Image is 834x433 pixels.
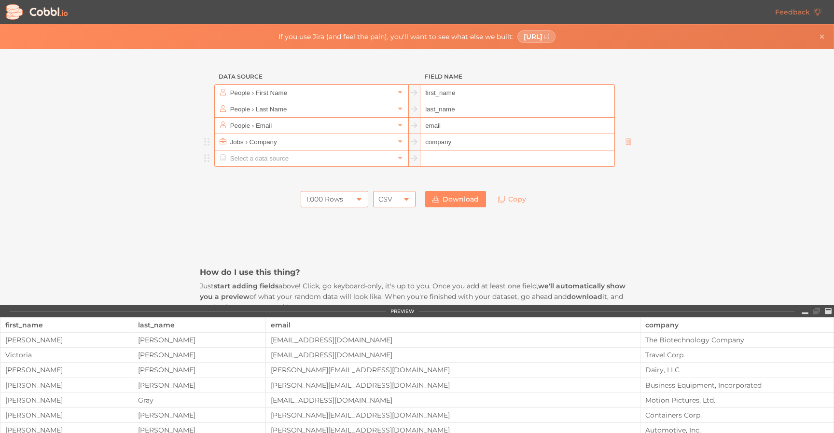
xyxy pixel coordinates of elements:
div: email [271,318,635,332]
div: [PERSON_NAME][EMAIL_ADDRESS][DOMAIN_NAME] [266,381,640,389]
div: last_name [138,318,261,332]
a: [URL] [517,30,556,43]
div: [PERSON_NAME] [133,351,265,359]
h3: Field Name [420,68,615,85]
a: Feedback [768,4,829,20]
a: Download [425,191,486,207]
div: Business Equipment, Incorporated [640,381,834,389]
div: [PERSON_NAME] [133,336,265,344]
div: [PERSON_NAME] [0,366,133,374]
h3: Data Source [214,68,409,85]
div: Gray [133,396,265,404]
div: The Biotechnology Company [640,336,834,344]
strong: download [567,292,602,301]
div: Containers Corp. [640,411,834,419]
div: [EMAIL_ADDRESS][DOMAIN_NAME] [266,336,640,344]
div: [PERSON_NAME] [133,411,265,419]
div: [PERSON_NAME][EMAIL_ADDRESS][DOMAIN_NAME] [266,411,640,419]
div: [PERSON_NAME] [0,336,133,344]
div: Victoria [0,351,133,359]
a: Copy [491,191,533,207]
button: Close banner [816,31,828,42]
h3: How do I use this thing? [200,267,634,277]
div: 1,000 Rows [306,191,343,207]
div: [EMAIL_ADDRESS][DOMAIN_NAME] [266,396,640,404]
div: [PERSON_NAME] [0,381,133,389]
div: Dairy, LLC [640,366,834,374]
div: [EMAIL_ADDRESS][DOMAIN_NAME] [266,351,640,359]
div: Motion Pictures, Ltd. [640,396,834,404]
div: [PERSON_NAME] [0,396,133,404]
input: Select a data source [228,134,394,150]
strong: start adding fields [214,282,278,290]
div: PREVIEW [390,309,414,314]
div: company [645,318,829,332]
input: Select a data source [228,150,394,166]
div: [PERSON_NAME] [133,381,265,389]
div: Travel Corp. [640,351,834,359]
div: [PERSON_NAME][EMAIL_ADDRESS][DOMAIN_NAME] [266,366,640,374]
div: [PERSON_NAME] [133,366,265,374]
span: If you use Jira (and feel the pain), you'll want to see what else we built: [278,33,514,41]
input: Select a data source [228,101,394,117]
span: [URL] [524,33,542,41]
div: [PERSON_NAME] [0,411,133,419]
input: Select a data source [228,85,394,101]
div: CSV [378,191,392,207]
input: Select a data source [228,118,394,134]
div: first_name [5,318,128,332]
p: Just above! Click, go keyboard-only, it's up to you. Once you add at least one field, of what you... [200,281,634,313]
